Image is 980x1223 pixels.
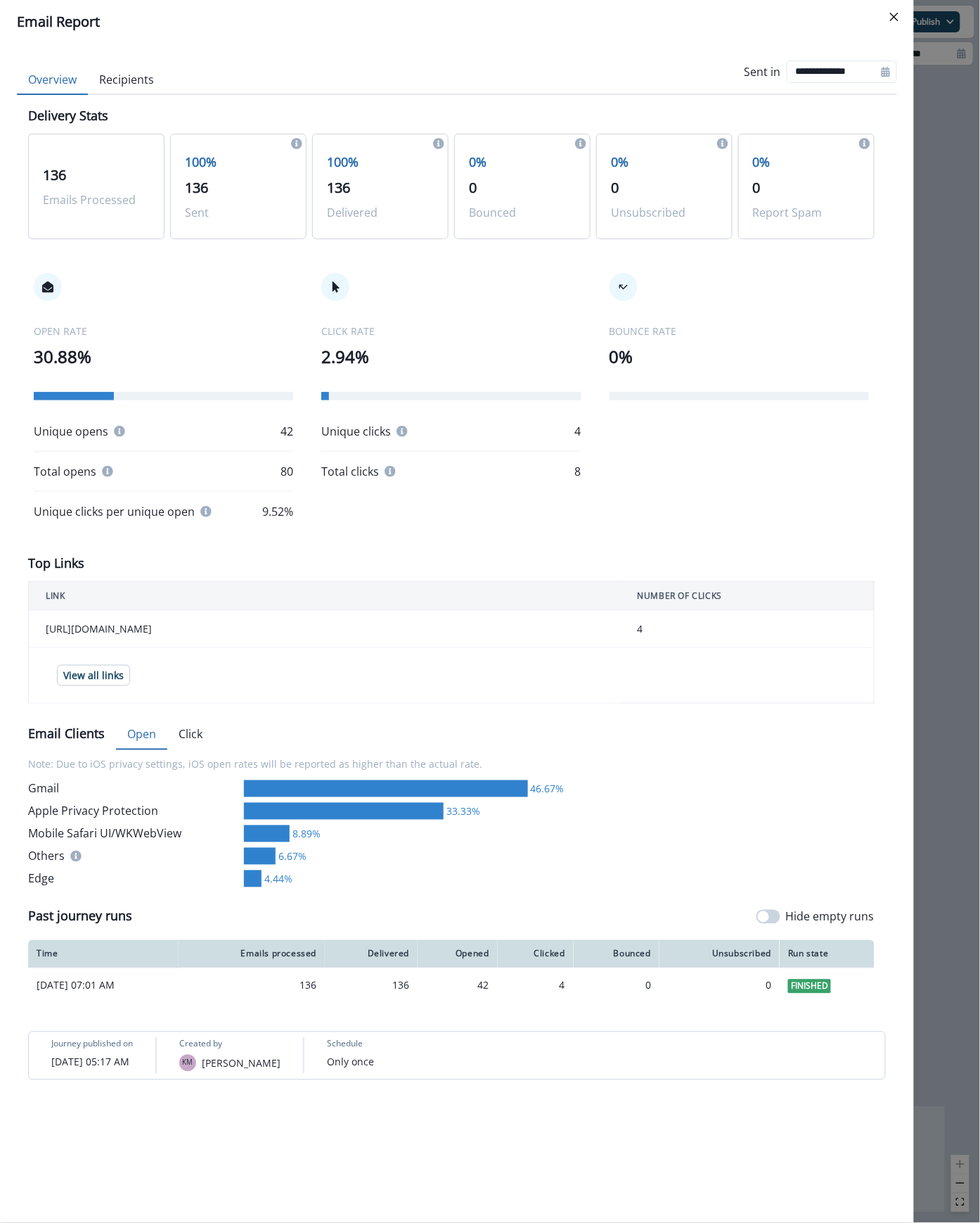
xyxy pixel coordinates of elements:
[167,721,214,750] button: Click
[34,423,108,440] p: Unique opens
[34,344,293,369] p: 30.88%
[28,780,238,797] div: Gmail
[34,463,96,480] p: Total opens
[426,979,489,993] div: 42
[506,979,565,993] div: 4
[321,344,581,369] p: 2.94%
[290,827,321,842] div: 8.89%
[611,178,619,197] span: 0
[28,848,238,865] div: Others
[469,153,576,172] p: 0%
[37,949,170,960] div: Time
[185,153,292,172] p: 100%
[34,503,195,520] p: Unique clicks per unique open
[786,908,875,925] p: Hide empty runs
[34,324,293,338] p: OPEN RATE
[88,65,165,95] button: Recipients
[51,1055,129,1070] p: [DATE] 05:17 AM
[43,191,150,208] p: Emails Processed
[668,949,771,960] div: Unsubscribed
[57,665,130,686] button: View all links
[28,825,238,842] div: Mobile Safari UI/WKWebView
[506,949,565,960] div: Clicked
[17,65,88,95] button: Overview
[63,670,124,682] p: View all links
[28,106,108,125] p: Delivery Stats
[321,463,379,480] p: Total clicks
[469,204,576,221] p: Bounced
[788,980,831,994] span: Finished
[276,849,307,864] div: 6.67%
[621,611,875,648] td: 4
[51,1038,133,1051] p: Journey published on
[744,63,781,80] p: Sent in
[753,153,860,172] p: 0%
[575,463,581,480] p: 8
[426,949,489,960] div: Opened
[187,949,316,960] div: Emails processed
[17,11,897,32] div: Email Report
[321,423,391,440] p: Unique clicks
[321,324,581,338] p: CLICK RATE
[528,782,565,797] div: 46.67%
[611,204,718,221] p: Unsubscribed
[185,204,292,221] p: Sent
[610,344,869,369] p: 0%
[202,1056,281,1071] p: [PERSON_NAME]
[327,153,434,172] p: 100%
[327,1055,374,1070] p: Only once
[788,949,866,960] div: Run state
[333,979,409,993] div: 136
[582,979,651,993] div: 0
[43,165,66,184] span: 136
[28,803,238,820] div: Apple Privacy Protection
[469,178,477,197] span: 0
[281,423,293,440] p: 42
[37,979,170,993] p: [DATE] 07:01 AM
[621,582,875,611] th: NUMBER OF CLICKS
[262,503,293,520] p: 9.52%
[611,153,718,172] p: 0%
[327,178,350,197] span: 136
[262,872,292,887] div: 4.44%
[29,582,621,611] th: LINK
[179,1038,222,1051] p: Created by
[333,949,409,960] div: Delivered
[281,463,293,480] p: 80
[610,324,869,338] p: BOUNCE RATE
[582,949,651,960] div: Bounced
[668,979,771,993] div: 0
[883,6,905,28] button: Close
[29,611,621,648] td: [URL][DOMAIN_NAME]
[28,870,238,887] div: Edge
[575,423,581,440] p: 4
[753,178,761,197] span: 0
[28,749,875,780] p: Note: Due to iOS privacy settings, iOS open rates will be reported as higher than the actual rate.
[753,204,860,221] p: Report Spam
[327,204,434,221] p: Delivered
[28,907,132,926] p: Past journey runs
[185,178,208,197] span: 136
[444,804,480,819] div: 33.33%
[183,1060,193,1067] div: Kendall McGill
[28,725,105,744] p: Email Clients
[28,554,84,573] p: Top Links
[327,1038,363,1051] p: Schedule
[187,979,316,993] div: 136
[116,721,167,750] button: Open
